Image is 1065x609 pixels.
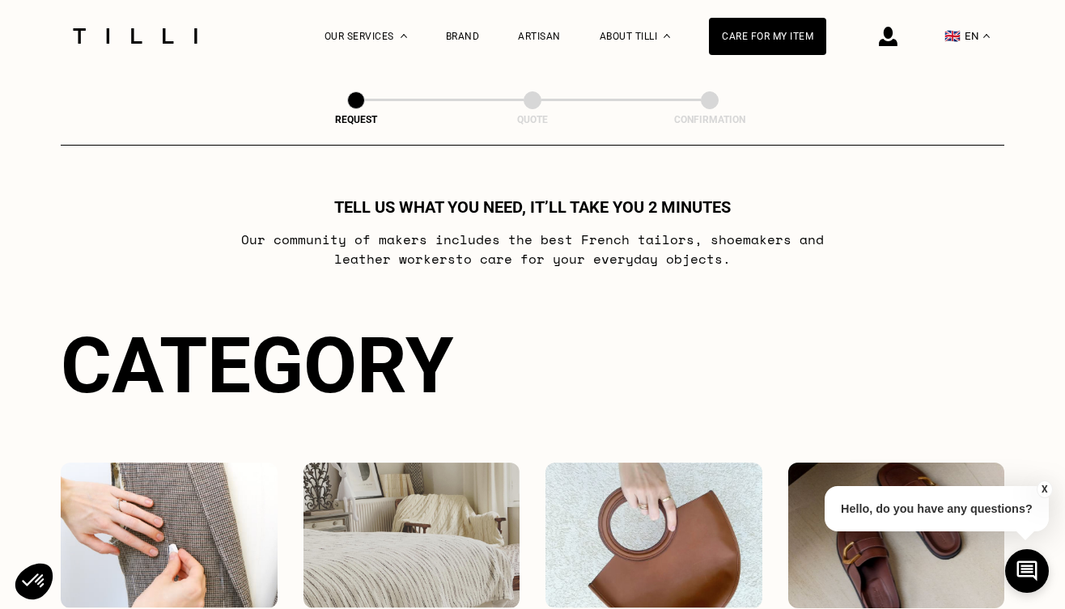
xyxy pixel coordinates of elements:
h1: Tell us what you need, it’ll take you 2 minutes [334,197,731,217]
a: Brand [446,31,480,42]
img: About dropdown menu [664,34,670,38]
div: Category [61,320,1004,411]
img: Shoes [788,463,1005,608]
img: Dropdown menu [401,34,407,38]
button: X [1037,480,1053,498]
img: Interior [303,463,520,608]
div: Quote [452,114,613,125]
div: Confirmation [629,114,791,125]
p: Our community of makers includes the best French tailors , shoemakers and leather workers to care... [212,230,854,269]
p: Hello, do you have any questions? [825,486,1049,531]
div: Request [275,114,437,125]
img: login icon [879,27,897,46]
span: 🇬🇧 [944,28,961,44]
a: Artisan [518,31,561,42]
img: Accessories [545,463,762,608]
img: menu déroulant [983,34,990,38]
img: Tilli seamstress service logo [67,28,203,44]
a: Care for my item [709,18,826,55]
img: Clothing [61,463,278,608]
